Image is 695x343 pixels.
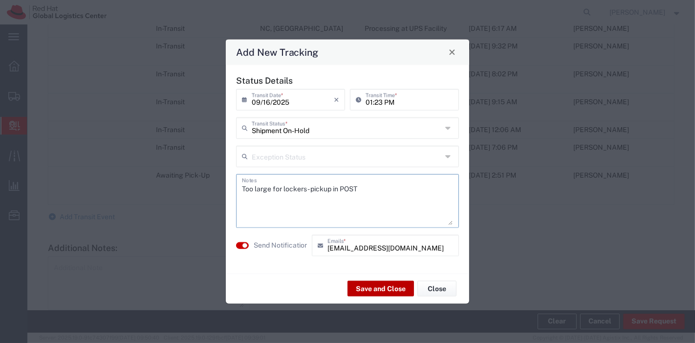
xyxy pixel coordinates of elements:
[347,281,414,297] button: Save and Close
[236,75,459,85] h5: Status Details
[334,91,339,107] i: ×
[236,45,319,59] h4: Add New Tracking
[254,240,308,251] label: Send Notification
[445,45,459,59] button: Close
[254,240,307,251] agx-label: Send Notification
[417,281,456,297] button: Close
